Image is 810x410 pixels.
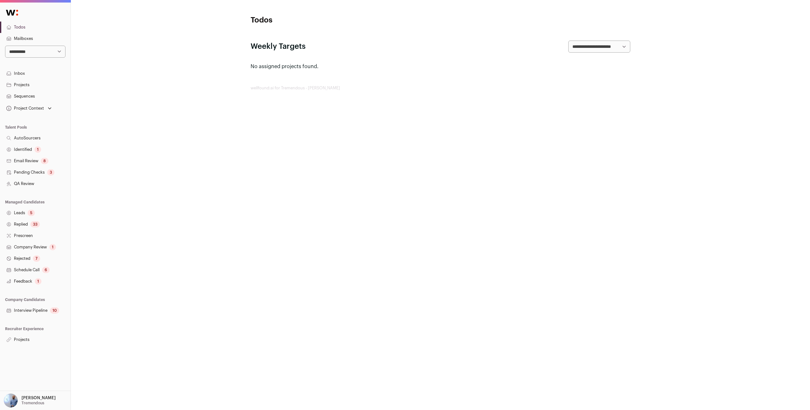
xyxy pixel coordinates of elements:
[251,15,377,25] h1: Todos
[49,244,56,250] div: 1
[251,86,630,91] footer: wellfound:ai for Tremendous - [PERSON_NAME]
[42,267,50,273] div: 6
[3,6,22,19] img: Wellfound
[251,63,630,70] p: No assigned projects found.
[41,158,48,164] div: 8
[22,400,44,406] p: Tremendous
[35,278,41,285] div: 1
[4,394,18,407] img: 97332-medium_jpg
[30,221,40,227] div: 33
[22,395,56,400] p: [PERSON_NAME]
[33,255,40,262] div: 7
[251,42,306,52] h2: Weekly Targets
[34,146,41,153] div: 1
[28,210,35,216] div: 5
[47,169,54,176] div: 3
[5,106,44,111] div: Project Context
[3,394,57,407] button: Open dropdown
[5,104,53,113] button: Open dropdown
[50,307,59,314] div: 10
